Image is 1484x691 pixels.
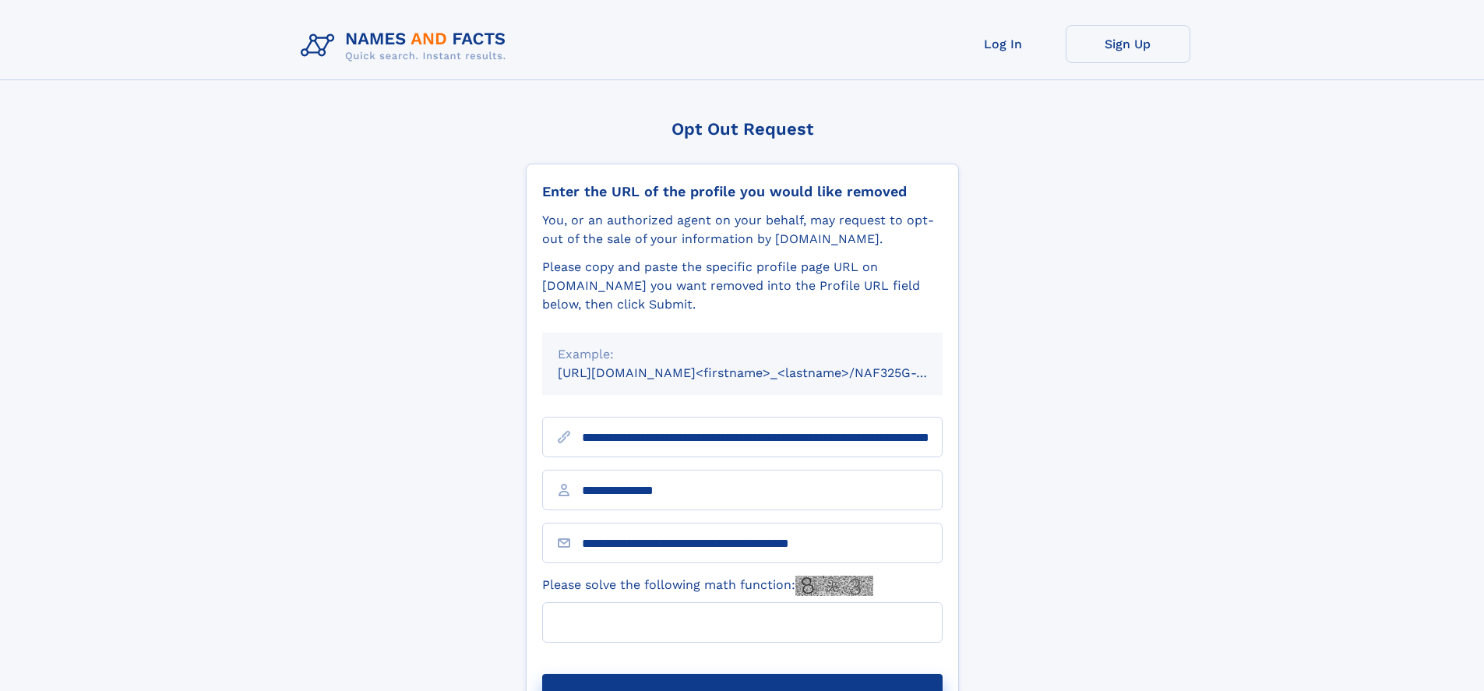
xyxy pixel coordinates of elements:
[526,119,959,139] div: Opt Out Request
[542,211,943,249] div: You, or an authorized agent on your behalf, may request to opt-out of the sale of your informatio...
[542,576,873,596] label: Please solve the following math function:
[558,345,927,364] div: Example:
[542,183,943,200] div: Enter the URL of the profile you would like removed
[941,25,1066,63] a: Log In
[1066,25,1190,63] a: Sign Up
[558,365,972,380] small: [URL][DOMAIN_NAME]<firstname>_<lastname>/NAF325G-xxxxxxxx
[542,258,943,314] div: Please copy and paste the specific profile page URL on [DOMAIN_NAME] you want removed into the Pr...
[294,25,519,67] img: Logo Names and Facts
